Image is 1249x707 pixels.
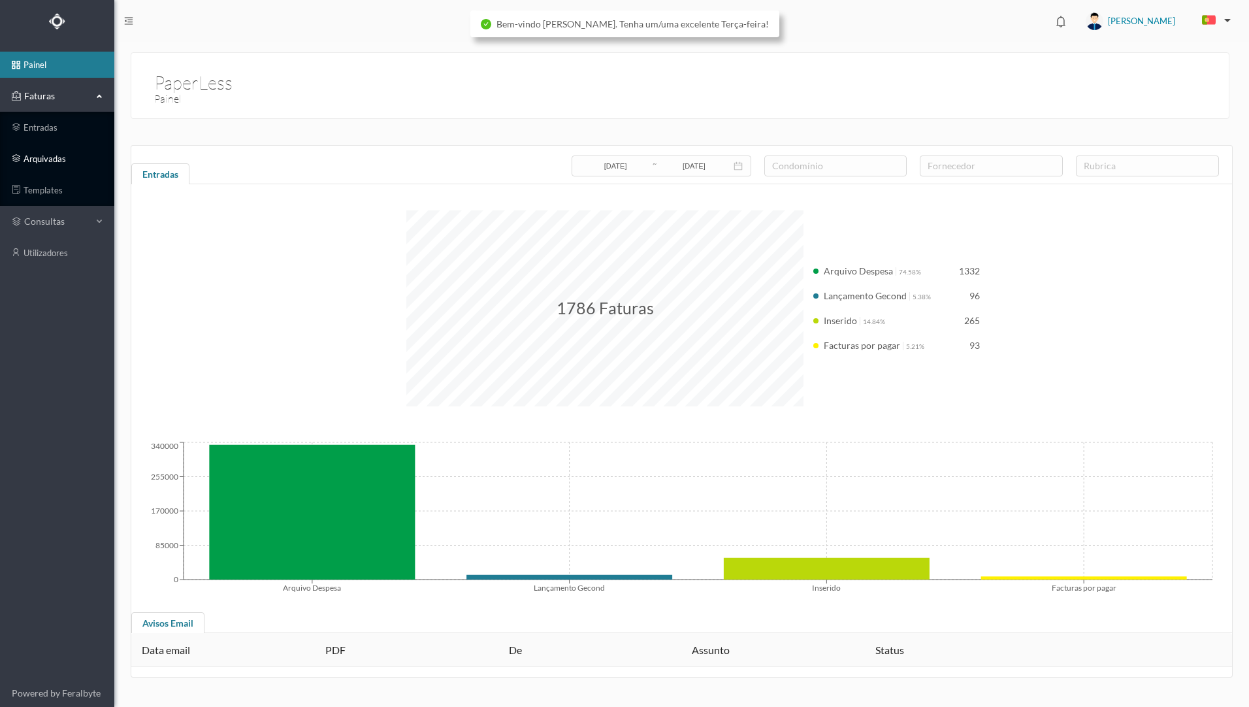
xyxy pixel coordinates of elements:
[21,90,93,103] span: Faturas
[155,540,178,550] tspan: 85000
[906,342,924,350] span: 5.21%
[969,290,980,301] span: 96
[824,265,893,276] span: Arquivo Despesa
[131,612,204,638] div: Avisos Email
[283,582,341,592] tspan: Arquivo Despesa
[824,290,907,301] span: Lançamento Gecond
[481,19,491,29] i: icon: check-circle
[913,293,931,301] span: 5.38%
[124,16,133,25] i: icon: menu-fold
[151,506,178,516] tspan: 170000
[899,268,921,276] span: 74.58%
[1086,12,1103,30] img: user_titan3.af2715ee.jpg
[151,441,178,451] tspan: 340000
[509,644,522,656] span: De
[579,159,651,173] input: Data inicial
[863,318,885,325] span: 14.84%
[174,574,178,584] tspan: 0
[692,644,730,656] span: Assunto
[812,582,841,592] tspan: Inserido
[969,340,980,351] span: 93
[824,340,900,351] span: Facturas por pagar
[154,69,233,74] h1: PaperLess
[875,644,904,656] span: Status
[142,644,190,656] span: Data email
[928,159,1049,173] div: fornecedor
[557,298,654,318] span: 1786 Faturas
[131,163,189,189] div: Entradas
[1084,159,1205,173] div: rubrica
[325,644,346,656] span: PDF
[496,18,769,29] span: Bem-vindo [PERSON_NAME]. Tenha um/uma excelente Terça-feira!
[24,215,89,228] span: consultas
[154,91,687,107] h3: Painel
[964,315,980,326] span: 265
[49,13,65,29] img: Logo
[959,265,980,276] span: 1332
[824,315,857,326] span: Inserido
[734,161,743,171] i: icon: calendar
[772,159,894,173] div: condomínio
[534,582,605,592] tspan: Lançamento Gecond
[1192,10,1236,31] button: PT
[151,472,178,482] tspan: 255000
[1052,582,1116,592] tspan: Facturas por pagar
[1052,13,1069,30] i: icon: bell
[658,159,730,173] input: Data final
